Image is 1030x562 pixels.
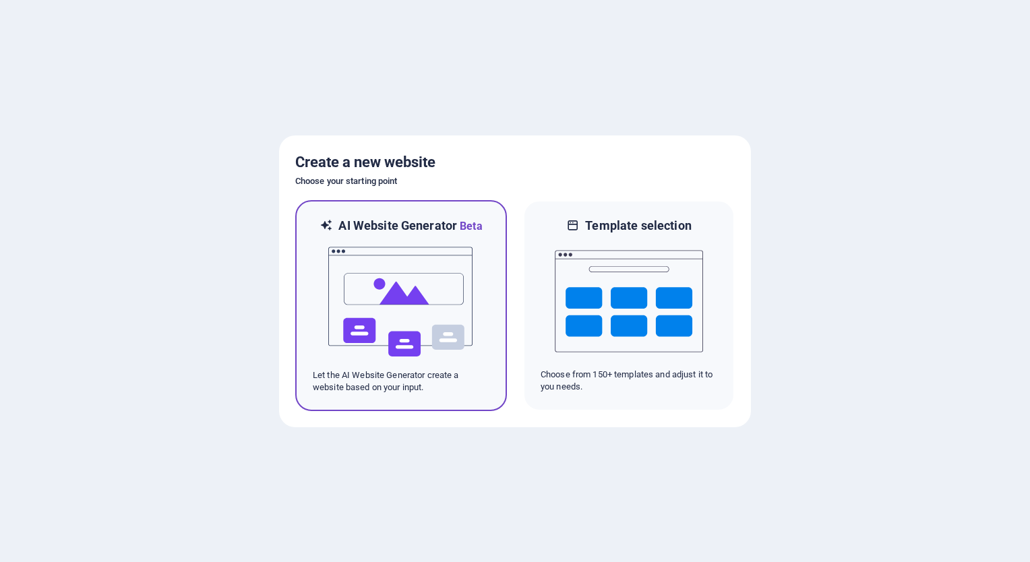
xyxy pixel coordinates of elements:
h5: Create a new website [295,152,735,173]
span: Beta [457,220,483,232]
img: ai [327,235,475,369]
h6: Choose your starting point [295,173,735,189]
div: Template selectionChoose from 150+ templates and adjust it to you needs. [523,200,735,411]
h6: AI Website Generator [338,218,482,235]
div: AI Website GeneratorBetaaiLet the AI Website Generator create a website based on your input. [295,200,507,411]
p: Let the AI Website Generator create a website based on your input. [313,369,489,394]
p: Choose from 150+ templates and adjust it to you needs. [541,369,717,393]
h6: Template selection [585,218,691,234]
